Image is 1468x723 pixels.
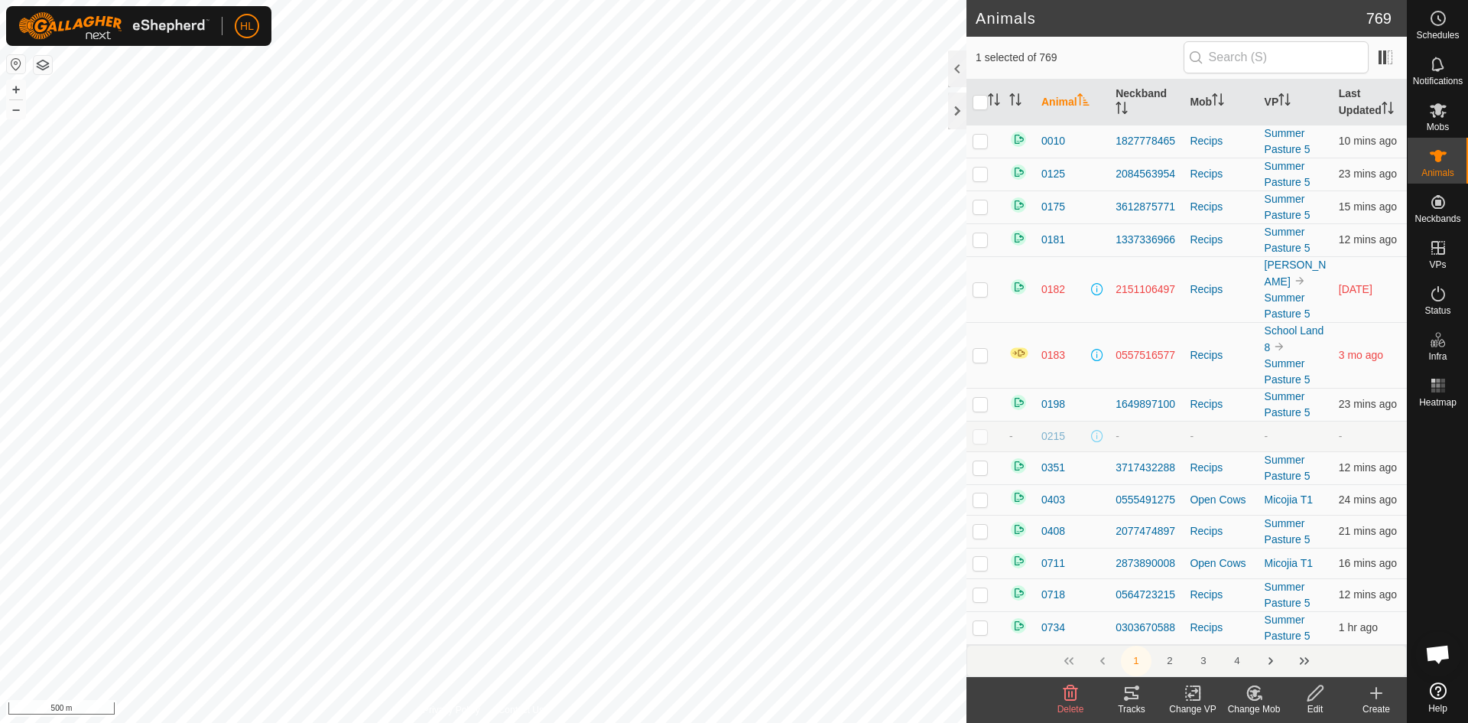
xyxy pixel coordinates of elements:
button: – [7,100,25,119]
span: Animals [1421,168,1454,177]
span: 3 Oct 2025, 10:18 am [1339,588,1397,601]
div: Tracks [1101,702,1162,716]
div: Open chat [1415,631,1461,677]
div: - [1190,428,1252,445]
img: returning on [1009,617,1028,635]
div: Recips [1190,232,1252,248]
button: 2 [1155,646,1185,676]
app-display-virtual-paddock-transition: - [1265,430,1268,442]
span: 3 Oct 2025, 10:16 am [1339,200,1397,213]
img: Gallagher Logo [18,12,209,40]
input: Search (S) [1184,41,1369,73]
img: In Progress [1009,347,1029,360]
a: Help [1408,676,1468,719]
a: Summer Pasture 5 [1265,226,1310,254]
th: Neckband [1109,80,1184,125]
th: Last Updated [1333,80,1407,125]
span: - [1339,430,1343,442]
span: 0718 [1041,587,1065,603]
span: 18 June 2025, 2:08 pm [1339,349,1383,361]
div: 0557516577 [1116,347,1177,363]
span: 0181 [1041,232,1065,248]
span: 0182 [1041,282,1065,298]
div: 0564723215 [1116,587,1177,603]
div: 1337336966 [1116,232,1177,248]
div: 3612875771 [1116,199,1177,215]
img: returning on [1009,584,1028,602]
button: Reset Map [7,55,25,73]
th: Mob [1184,80,1258,125]
span: 3 Oct 2025, 10:07 am [1339,398,1397,410]
div: 2151106497 [1116,282,1177,298]
span: 0183 [1041,347,1065,363]
a: Summer Pasture 5 [1265,127,1310,155]
p-sorticon: Activate to sort [1278,96,1291,108]
span: HL [240,18,254,34]
span: Infra [1428,352,1447,361]
div: Change VP [1162,702,1223,716]
div: Recips [1190,620,1252,636]
span: Help [1428,704,1447,713]
img: returning on [1009,196,1028,214]
p-sorticon: Activate to sort [1116,104,1128,116]
a: Contact Us [499,703,544,717]
span: 0408 [1041,523,1065,539]
a: Summer Pasture 5 [1265,357,1310,386]
img: returning on [1009,552,1028,570]
a: Summer Pasture 5 [1265,390,1310,418]
a: School Land 8 [1265,324,1324,353]
button: 3 [1188,646,1219,676]
span: VPs [1429,260,1446,269]
th: Animal [1035,80,1109,125]
img: returning on [1009,229,1028,247]
a: [PERSON_NAME] [1265,259,1327,288]
span: 0010 [1041,133,1065,149]
span: Schedules [1416,31,1459,40]
span: 20 Sept 2025, 6:07 pm [1339,283,1372,295]
span: - [1009,430,1013,442]
span: 0175 [1041,199,1065,215]
button: Next Page [1255,646,1286,676]
div: Recips [1190,396,1252,412]
span: 0351 [1041,460,1065,476]
a: Summer Pasture 5 [1265,193,1310,221]
span: 3 Oct 2025, 10:09 am [1339,525,1397,537]
div: Recips [1190,523,1252,539]
img: returning on [1009,163,1028,181]
div: Change Mob [1223,702,1284,716]
a: Summer Pasture 5 [1265,581,1310,609]
span: 1 selected of 769 [976,50,1184,66]
th: VP [1259,80,1333,125]
span: 3 Oct 2025, 9:08 am [1339,621,1378,633]
a: Summer Pasture 5 [1265,614,1310,642]
div: 1649897100 [1116,396,1177,412]
span: 0711 [1041,555,1065,572]
span: 3 Oct 2025, 10:20 am [1339,135,1397,147]
span: Mobs [1427,122,1449,132]
span: 0125 [1041,166,1065,182]
p-sorticon: Activate to sort [1009,96,1021,108]
span: Delete [1057,704,1084,715]
button: Last Page [1289,646,1320,676]
div: Recips [1190,166,1252,182]
div: Open Cows [1190,492,1252,508]
span: Status [1424,306,1450,315]
span: 769 [1366,7,1392,30]
div: - [1116,428,1177,445]
a: Privacy Policy [423,703,480,717]
div: Recips [1190,282,1252,298]
img: returning on [1009,520,1028,539]
img: to [1273,340,1285,353]
span: 0734 [1041,620,1065,636]
button: Map Layers [34,56,52,74]
span: 3 Oct 2025, 10:07 am [1339,168,1397,180]
a: Summer Pasture 5 [1265,160,1310,188]
button: + [7,80,25,99]
div: Create [1346,702,1407,716]
img: returning on [1009,457,1028,475]
div: Recips [1190,133,1252,149]
span: 3 Oct 2025, 10:18 am [1339,461,1397,474]
a: Summer Pasture 5 [1265,517,1310,546]
span: Notifications [1413,77,1463,86]
a: Summer Pasture 5 [1265,454,1310,482]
